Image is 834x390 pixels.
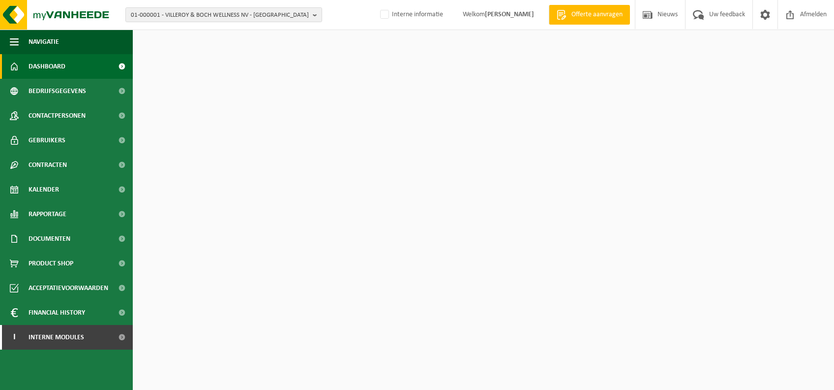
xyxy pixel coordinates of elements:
span: Product Shop [29,251,73,276]
span: Dashboard [29,54,65,79]
span: Contactpersonen [29,103,86,128]
span: Documenten [29,227,70,251]
span: Navigatie [29,30,59,54]
span: 01-000001 - VILLEROY & BOCH WELLNESS NV - [GEOGRAPHIC_DATA] [131,8,309,23]
strong: [PERSON_NAME] [485,11,534,18]
span: Offerte aanvragen [569,10,625,20]
span: Contracten [29,153,67,177]
label: Interne informatie [378,7,443,22]
span: Acceptatievoorwaarden [29,276,108,300]
span: Gebruikers [29,128,65,153]
span: I [10,325,19,350]
a: Offerte aanvragen [549,5,630,25]
span: Financial History [29,300,85,325]
span: Kalender [29,177,59,202]
button: 01-000001 - VILLEROY & BOCH WELLNESS NV - [GEOGRAPHIC_DATA] [125,7,322,22]
span: Rapportage [29,202,66,227]
span: Interne modules [29,325,84,350]
span: Bedrijfsgegevens [29,79,86,103]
